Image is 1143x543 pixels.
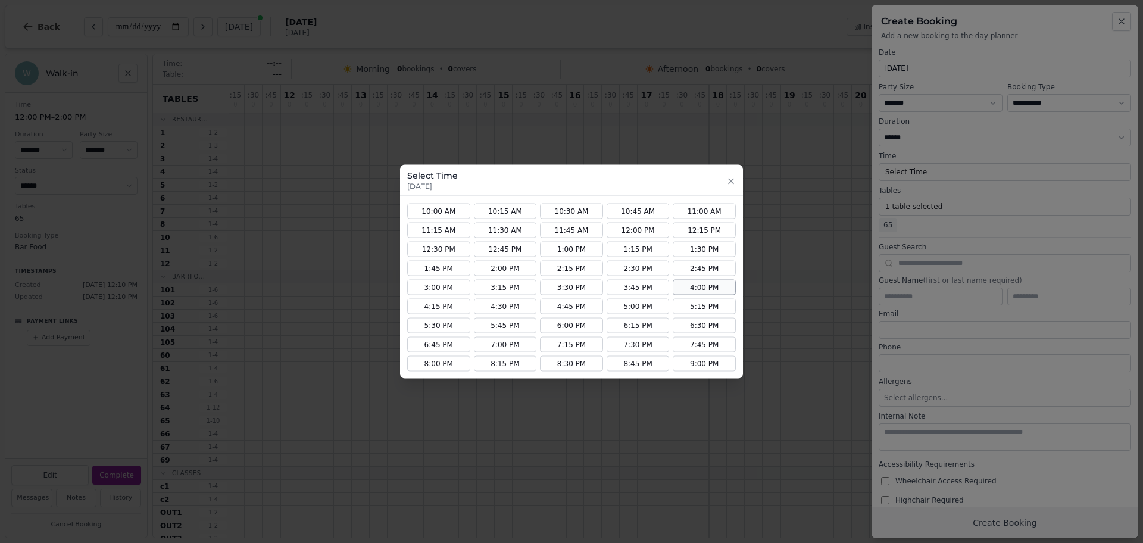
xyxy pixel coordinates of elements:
[540,242,603,257] button: 1:00 PM
[607,318,670,333] button: 6:15 PM
[673,356,736,372] button: 9:00 PM
[673,299,736,314] button: 5:15 PM
[607,280,670,295] button: 3:45 PM
[407,204,470,219] button: 10:00 AM
[673,223,736,238] button: 12:15 PM
[607,356,670,372] button: 8:45 PM
[407,261,470,276] button: 1:45 PM
[540,299,603,314] button: 4:45 PM
[673,204,736,219] button: 11:00 AM
[607,242,670,257] button: 1:15 PM
[673,337,736,352] button: 7:45 PM
[607,261,670,276] button: 2:30 PM
[474,356,537,372] button: 8:15 PM
[407,318,470,333] button: 5:30 PM
[540,261,603,276] button: 2:15 PM
[474,242,537,257] button: 12:45 PM
[407,337,470,352] button: 6:45 PM
[673,261,736,276] button: 2:45 PM
[407,182,458,191] p: [DATE]
[474,261,537,276] button: 2:00 PM
[607,299,670,314] button: 5:00 PM
[607,337,670,352] button: 7:30 PM
[607,223,670,238] button: 12:00 PM
[540,223,603,238] button: 11:45 AM
[407,242,470,257] button: 12:30 PM
[673,318,736,333] button: 6:30 PM
[474,337,537,352] button: 7:00 PM
[407,223,470,238] button: 11:15 AM
[540,337,603,352] button: 7:15 PM
[474,318,537,333] button: 5:45 PM
[407,356,470,372] button: 8:00 PM
[474,223,537,238] button: 11:30 AM
[673,280,736,295] button: 4:00 PM
[540,318,603,333] button: 6:00 PM
[407,280,470,295] button: 3:00 PM
[407,170,458,182] h3: Select Time
[673,242,736,257] button: 1:30 PM
[607,204,670,219] button: 10:45 AM
[540,204,603,219] button: 10:30 AM
[540,356,603,372] button: 8:30 PM
[474,299,537,314] button: 4:30 PM
[474,280,537,295] button: 3:15 PM
[540,280,603,295] button: 3:30 PM
[474,204,537,219] button: 10:15 AM
[407,299,470,314] button: 4:15 PM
